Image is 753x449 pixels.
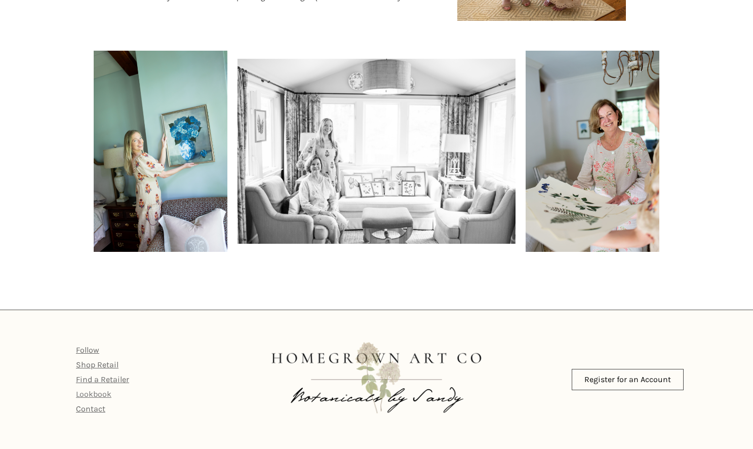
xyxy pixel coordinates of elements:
a: Lookbook [76,389,111,399]
a: Find a Retailer [76,375,129,384]
a: Shop Retail [76,360,118,369]
a: Follow [76,345,99,355]
a: Register for an Account [572,369,684,390]
a: Contact [76,404,105,414]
